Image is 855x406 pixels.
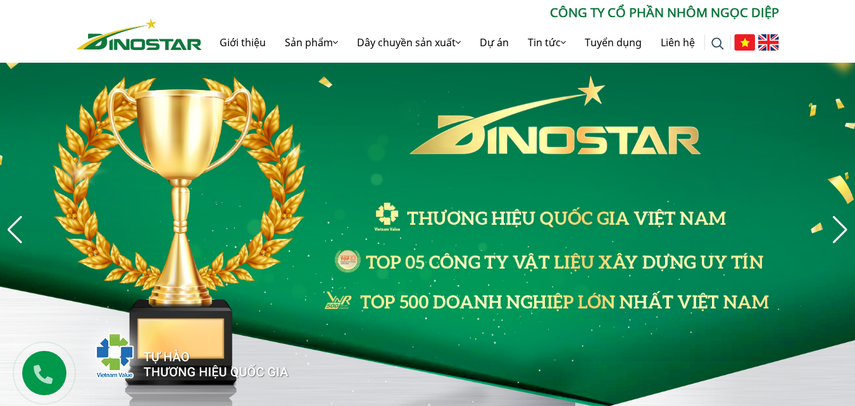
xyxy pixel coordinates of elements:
div: Previous slide [6,216,23,244]
a: Tin tức [518,22,575,63]
img: thqg [58,310,290,396]
img: Nhôm Dinostar [77,18,202,50]
a: Giới thiệu [210,22,275,63]
img: Tiếng Việt [734,34,755,51]
p: CÔNG TY CỔ PHẦN NHÔM NGỌC DIỆP [202,3,779,22]
img: search [711,37,724,50]
img: English [758,34,779,51]
div: Next slide [832,216,849,244]
a: Dây chuyền sản xuất [347,22,470,63]
a: Nhôm Dinostar [77,16,202,49]
a: Tuyển dụng [575,22,651,63]
a: Sản phẩm [275,22,347,63]
a: Dự án [470,22,518,63]
a: Liên hệ [651,22,704,63]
